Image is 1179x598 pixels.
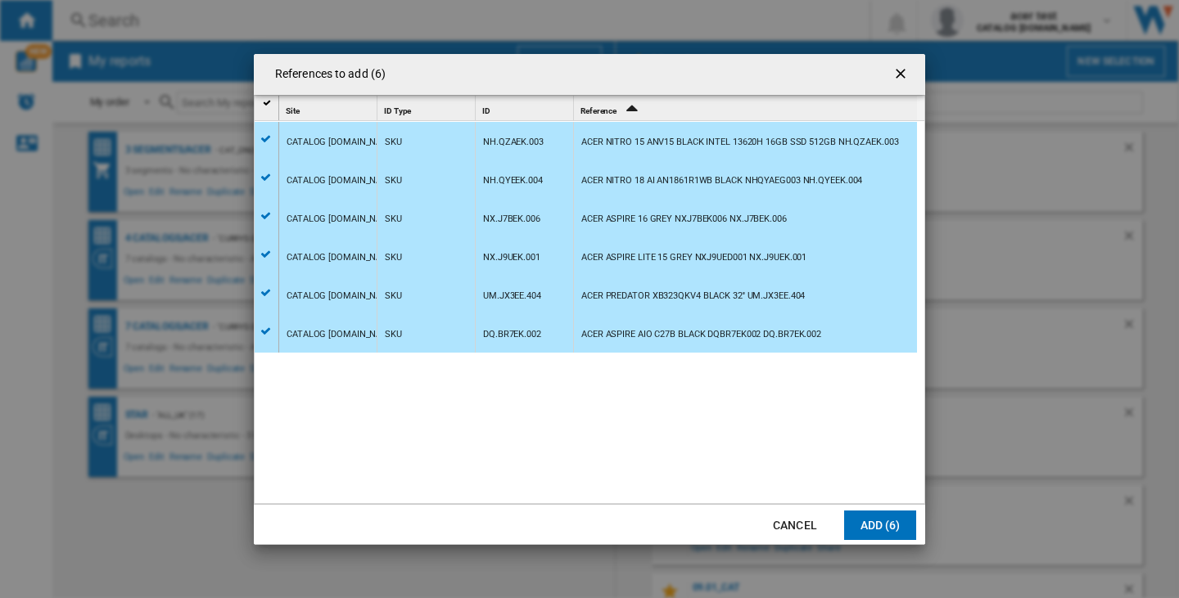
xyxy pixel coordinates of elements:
[287,200,397,238] div: CATALOG [DOMAIN_NAME]
[483,200,540,238] div: NX.J7BEK.006
[483,239,540,277] div: NX.J9UEK.001
[482,106,490,115] span: ID
[581,162,862,200] div: ACER NITRO 18 AI AN1861R1WB BLACK NHQYAEG003 NH.QYEEK.004
[282,96,377,121] div: Sort None
[384,106,411,115] span: ID Type
[282,96,377,121] div: Site Sort None
[385,277,402,315] div: SKU
[381,96,475,121] div: ID Type Sort None
[577,96,917,121] div: Reference Sort Ascending
[483,162,543,200] div: NH.QYEEK.004
[287,239,397,277] div: CATALOG [DOMAIN_NAME]
[385,200,402,238] div: SKU
[581,200,787,238] div: ACER ASPIRE 16 GREY NXJ7BEK006 NX.J7BEK.006
[577,96,917,121] div: Sort Ascending
[483,277,541,315] div: UM.JX3EE.404
[844,510,916,540] button: Add (6)
[581,239,806,277] div: ACER ASPIRE LITE 15 GREY NXJ9UED001 NX.J9UEK.001
[479,96,573,121] div: ID Sort None
[892,65,912,85] ng-md-icon: getI18NText('BUTTONS.CLOSE_DIALOG')
[483,124,544,161] div: NH.QZAEK.003
[618,106,644,115] span: Sort Ascending
[385,316,402,353] div: SKU
[886,58,919,91] button: getI18NText('BUTTONS.CLOSE_DIALOG')
[286,106,300,115] span: Site
[759,510,831,540] button: Cancel
[385,162,402,200] div: SKU
[580,106,617,115] span: Reference
[581,277,805,315] div: ACER PREDATOR XB323QKV4 BLACK 32'' UM.JX3EE.404
[581,316,821,353] div: ACER ASPIRE AIO C27B BLACK DQBR7EK002 DQ.BR7EK.002
[385,124,402,161] div: SKU
[287,277,397,315] div: CATALOG [DOMAIN_NAME]
[287,124,397,161] div: CATALOG [DOMAIN_NAME]
[581,124,898,161] div: ACER NITRO 15 ANV15 BLACK INTEL 13620H 16GB SSD 512GB NH.QZAEK.003
[381,96,475,121] div: Sort None
[287,316,397,353] div: CATALOG [DOMAIN_NAME]
[267,66,386,83] h4: References to add (6)
[287,162,397,200] div: CATALOG [DOMAIN_NAME]
[479,96,573,121] div: Sort None
[483,316,541,353] div: DQ.BR7EK.002
[385,239,402,277] div: SKU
